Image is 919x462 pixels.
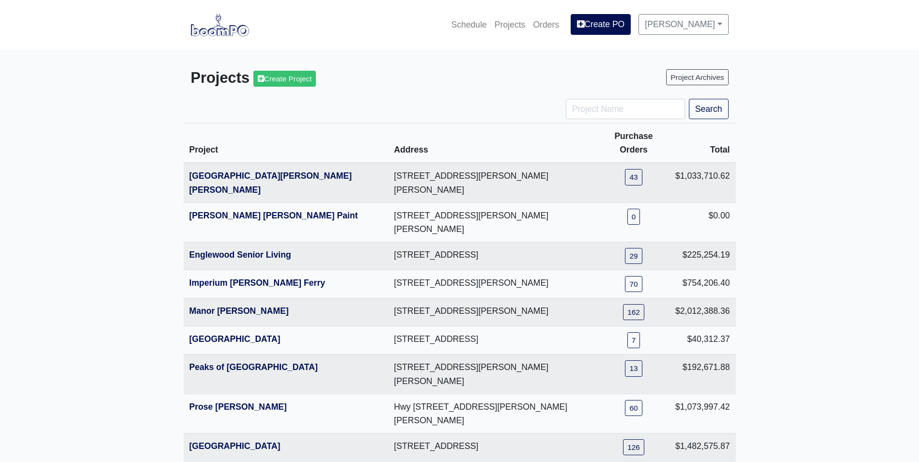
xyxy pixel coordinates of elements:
[571,14,631,34] a: Create PO
[189,278,326,288] a: Imperium [PERSON_NAME] Ferry
[670,123,736,163] th: Total
[666,69,728,85] a: Project Archives
[598,123,670,163] th: Purchase Orders
[623,439,644,455] a: 126
[670,326,736,354] td: $40,312.37
[627,332,640,348] a: 7
[388,326,598,354] td: [STREET_ADDRESS]
[491,14,530,35] a: Projects
[670,433,736,462] td: $1,482,575.87
[625,360,642,376] a: 13
[388,163,598,202] td: [STREET_ADDRESS][PERSON_NAME][PERSON_NAME]
[189,362,318,372] a: Peaks of [GEOGRAPHIC_DATA]
[191,14,249,36] img: boomPO
[625,248,642,264] a: 29
[253,71,316,87] a: Create Project
[625,400,642,416] a: 60
[388,242,598,270] td: [STREET_ADDRESS]
[670,202,736,242] td: $0.00
[447,14,490,35] a: Schedule
[529,14,563,35] a: Orders
[388,202,598,242] td: [STREET_ADDRESS][PERSON_NAME][PERSON_NAME]
[388,394,598,433] td: Hwy [STREET_ADDRESS][PERSON_NAME][PERSON_NAME]
[189,306,289,316] a: Manor [PERSON_NAME]
[189,211,358,220] a: [PERSON_NAME] [PERSON_NAME] Paint
[184,123,389,163] th: Project
[189,441,280,451] a: [GEOGRAPHIC_DATA]
[689,99,729,119] button: Search
[189,250,291,260] a: Englewood Senior Living
[388,298,598,326] td: [STREET_ADDRESS][PERSON_NAME]
[388,433,598,462] td: [STREET_ADDRESS]
[670,354,736,394] td: $192,671.88
[191,69,452,87] h3: Projects
[388,270,598,298] td: [STREET_ADDRESS][PERSON_NAME]
[670,394,736,433] td: $1,073,997.42
[189,171,352,194] a: [GEOGRAPHIC_DATA][PERSON_NAME][PERSON_NAME]
[623,304,644,320] a: 162
[189,334,280,344] a: [GEOGRAPHIC_DATA]
[625,276,642,292] a: 70
[189,402,287,412] a: Prose [PERSON_NAME]
[670,298,736,326] td: $2,012,388.36
[670,163,736,202] td: $1,033,710.62
[388,123,598,163] th: Address
[627,209,640,225] a: 0
[625,169,642,185] a: 43
[566,99,685,119] input: Project Name
[670,270,736,298] td: $754,206.40
[639,14,728,34] a: [PERSON_NAME]
[670,242,736,270] td: $225,254.19
[388,354,598,394] td: [STREET_ADDRESS][PERSON_NAME][PERSON_NAME]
